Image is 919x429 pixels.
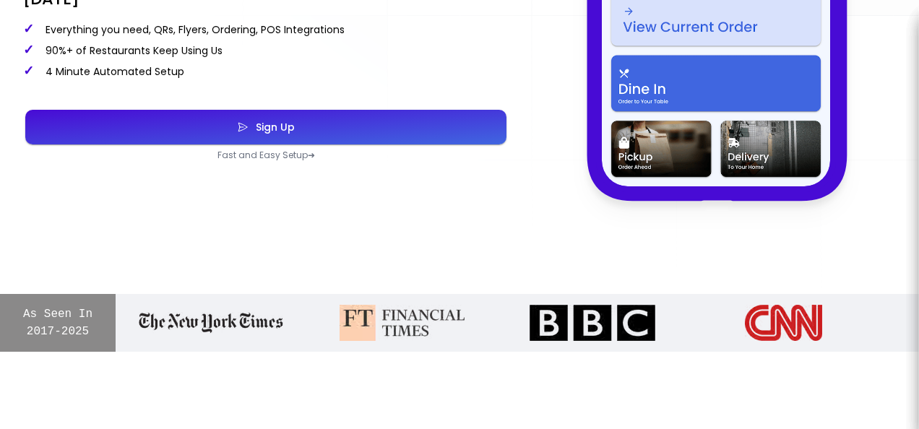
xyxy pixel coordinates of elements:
button: Sign Up [25,110,506,144]
span: ✓ [23,40,34,58]
span: ✓ [23,19,34,38]
div: Sign Up [249,122,295,132]
p: 90%+ of Restaurants Keep Using Us [23,43,509,58]
p: Everything you need, QRs, Flyers, Ordering, POS Integrations [23,22,509,37]
p: Fast and Easy Setup ➜ [23,149,509,161]
span: ✓ [23,61,34,79]
p: 4 Minute Automated Setup [23,64,509,79]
